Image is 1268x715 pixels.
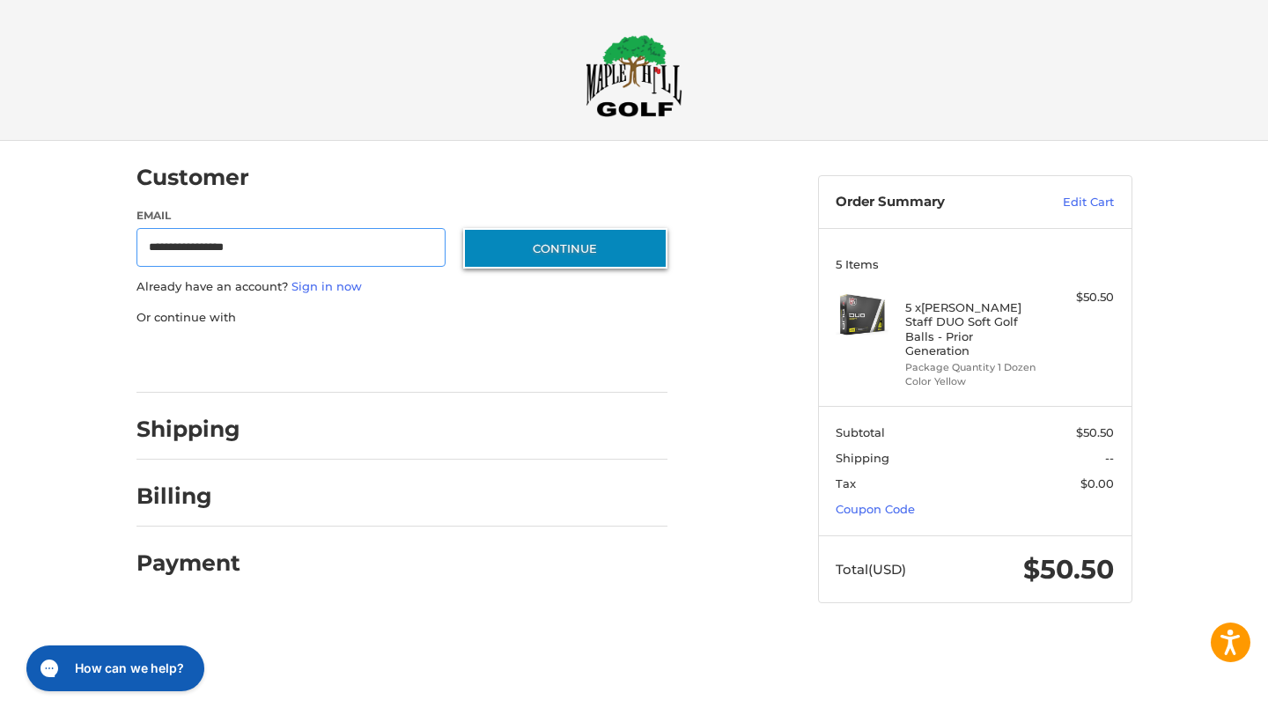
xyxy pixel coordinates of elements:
[18,639,210,697] iframe: Gorgias live chat messenger
[136,208,446,224] label: Email
[836,476,856,490] span: Tax
[836,425,885,439] span: Subtotal
[130,343,262,375] iframe: PayPal-paypal
[136,416,240,443] h2: Shipping
[1044,289,1114,306] div: $50.50
[463,228,667,269] button: Continue
[836,561,906,578] span: Total (USD)
[136,483,240,510] h2: Billing
[136,549,240,577] h2: Payment
[136,164,249,191] h2: Customer
[136,309,667,327] p: Or continue with
[1023,553,1114,586] span: $50.50
[905,360,1040,375] li: Package Quantity 1 Dozen
[836,451,889,465] span: Shipping
[905,374,1040,389] li: Color Yellow
[836,502,915,516] a: Coupon Code
[1080,476,1114,490] span: $0.00
[836,257,1114,271] h3: 5 Items
[136,278,667,296] p: Already have an account?
[1105,451,1114,465] span: --
[905,300,1040,357] h4: 5 x [PERSON_NAME] Staff DUO Soft Golf Balls - Prior Generation
[836,194,1025,211] h3: Order Summary
[586,34,682,117] img: Maple Hill Golf
[1025,194,1114,211] a: Edit Cart
[1076,425,1114,439] span: $50.50
[429,343,561,375] iframe: PayPal-venmo
[291,279,362,293] a: Sign in now
[280,343,412,375] iframe: PayPal-paylater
